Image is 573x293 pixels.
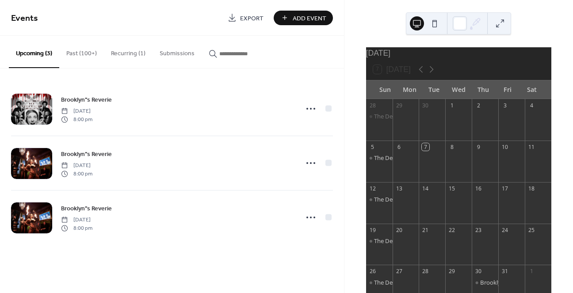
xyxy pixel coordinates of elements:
div: 4 [528,102,535,109]
a: Brooklyn"s Reverie [61,203,112,213]
span: Brooklyn"s Reverie [61,95,112,105]
span: 8:00 pm [61,224,92,232]
span: 8:00 pm [61,170,92,178]
span: Export [240,14,264,23]
div: 19 [369,226,376,234]
div: 30 [475,268,482,275]
span: [DATE] [61,162,92,170]
div: 29 [448,268,456,275]
div: Brooklyn"s Reverie [472,278,498,286]
button: Past (100+) [59,36,104,67]
div: 14 [422,185,429,192]
button: Add Event [274,11,333,25]
div: 12 [369,185,376,192]
div: Wed [447,80,471,99]
div: 31 [501,268,509,275]
span: 8:00 pm [61,115,92,123]
div: 21 [422,226,429,234]
span: [DATE] [61,216,92,224]
div: The Dearborn [374,112,411,120]
div: The Dearborn [366,154,393,162]
div: The Dearborn [366,237,393,245]
div: 1 [448,102,456,109]
div: 23 [475,226,482,234]
div: 11 [528,143,535,151]
div: Brooklyn"s Reverie [480,278,530,286]
div: 28 [369,102,376,109]
div: The Dearborn [366,278,393,286]
div: 20 [395,226,403,234]
div: The Dearborn [374,195,411,203]
a: Brooklyn"s Reverie [61,149,112,159]
a: Export [221,11,270,25]
span: Add Event [293,14,326,23]
div: Thu [471,80,495,99]
div: 18 [528,185,535,192]
div: 22 [448,226,456,234]
div: Sat [520,80,544,99]
div: 25 [528,226,535,234]
div: 16 [475,185,482,192]
div: 15 [448,185,456,192]
div: 1 [528,268,535,275]
div: 24 [501,226,509,234]
div: 26 [369,268,376,275]
div: The Dearborn [374,154,411,162]
div: 2 [475,102,482,109]
div: 8 [448,143,456,151]
div: The Dearborn [366,195,393,203]
div: 27 [395,268,403,275]
div: Tue [422,80,446,99]
div: The Dearborn [366,112,393,120]
div: 10 [501,143,509,151]
div: 7 [422,143,429,151]
div: [DATE] [366,47,551,59]
div: 3 [501,102,509,109]
div: 6 [395,143,403,151]
div: The Dearborn [374,237,411,245]
div: 13 [395,185,403,192]
span: [DATE] [61,107,92,115]
button: Upcoming (3) [9,36,59,68]
button: Submissions [153,36,202,67]
div: 28 [422,268,429,275]
div: 17 [501,185,509,192]
div: The Dearborn [374,278,411,286]
button: Recurring (1) [104,36,153,67]
span: Brooklyn"s Reverie [61,204,112,213]
div: Mon [397,80,422,99]
div: 30 [422,102,429,109]
div: 5 [369,143,376,151]
div: 9 [475,143,482,151]
div: 29 [395,102,403,109]
span: Brooklyn"s Reverie [61,150,112,159]
div: Fri [495,80,520,99]
span: Events [11,10,38,27]
a: Brooklyn"s Reverie [61,95,112,105]
div: Sun [373,80,397,99]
